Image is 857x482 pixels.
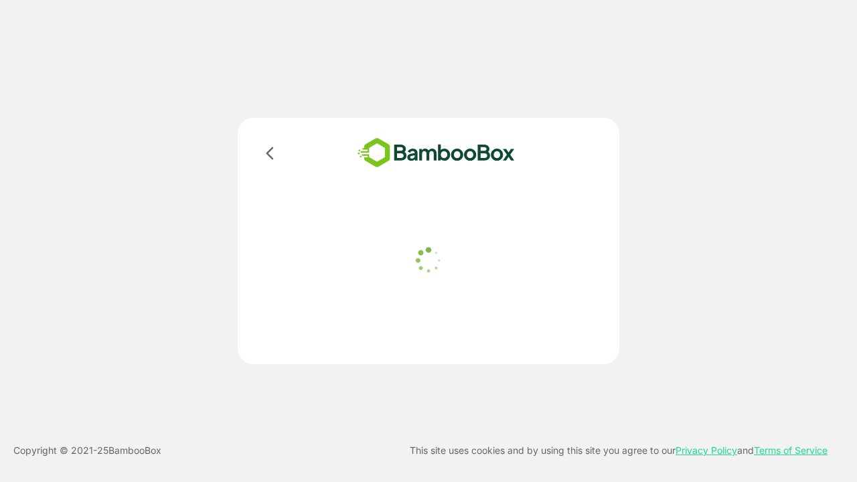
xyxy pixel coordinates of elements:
img: loader [412,244,445,277]
p: This site uses cookies and by using this site you agree to our and [410,443,828,459]
img: bamboobox [338,134,534,172]
a: Privacy Policy [676,445,737,456]
p: Copyright © 2021- 25 BambooBox [13,443,161,459]
a: Terms of Service [754,445,828,456]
